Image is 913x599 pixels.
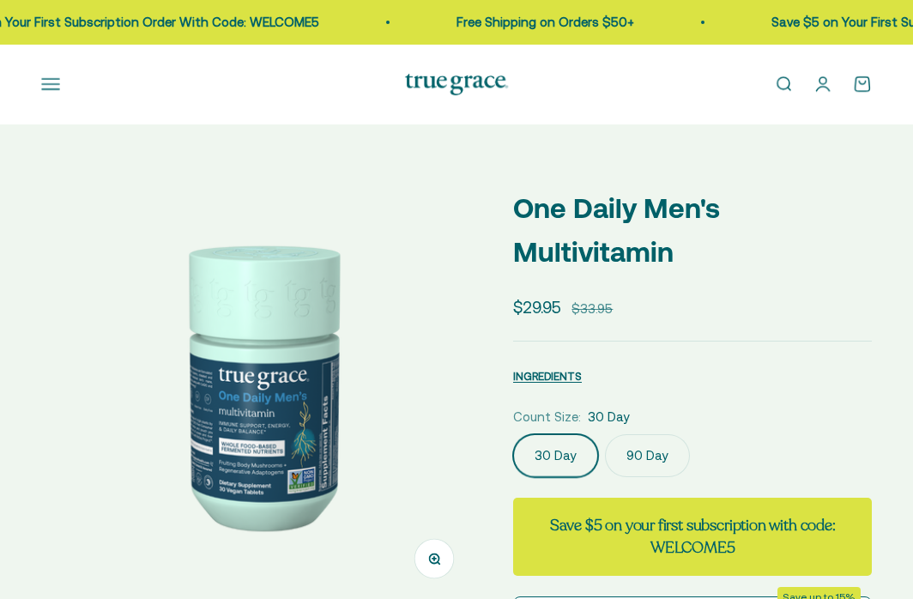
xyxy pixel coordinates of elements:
[571,299,613,319] compare-at-price: $33.95
[513,370,582,383] span: INGREDIENTS
[513,186,872,274] p: One Daily Men's Multivitamin
[588,407,630,427] span: 30 Day
[513,366,582,386] button: INGREDIENTS
[550,515,836,557] strong: Save $5 on your first subscription with code: WELCOME5
[455,15,632,29] a: Free Shipping on Orders $50+
[513,407,581,427] legend: Count Size:
[513,294,561,320] sale-price: $29.95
